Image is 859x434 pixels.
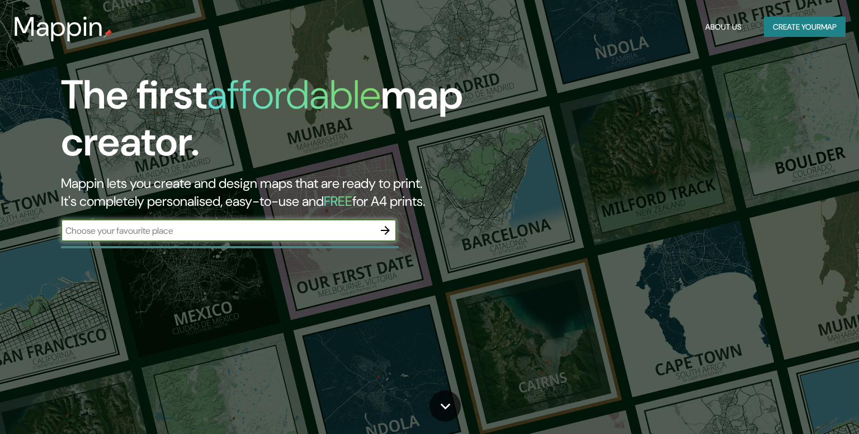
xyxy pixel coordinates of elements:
[701,17,746,37] button: About Us
[61,72,490,174] h1: The first map creator.
[764,17,846,37] button: Create yourmap
[103,29,112,38] img: mappin-pin
[61,174,490,210] h2: Mappin lets you create and design maps that are ready to print. It's completely personalised, eas...
[324,192,352,210] h5: FREE
[207,69,381,121] h1: affordable
[61,224,374,237] input: Choose your favourite place
[13,11,103,43] h3: Mappin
